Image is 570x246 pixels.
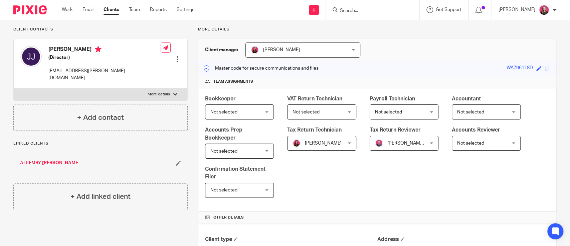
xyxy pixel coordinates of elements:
[293,139,301,147] img: 21.png
[20,160,84,166] a: ALLEMBY [PERSON_NAME] ASSOCIATES LIMITED
[375,110,402,114] span: Not selected
[263,48,300,52] span: [PERSON_NAME]
[339,8,399,14] input: Search
[82,6,93,13] a: Email
[293,110,320,114] span: Not selected
[20,46,42,67] img: svg%3E
[287,96,342,101] span: VAT Return Technician
[198,27,557,32] p: More details
[148,92,170,97] p: More details
[287,127,342,133] span: Tax Return Technician
[251,46,259,54] img: 21.png
[452,127,500,133] span: Accounts Reviewer
[48,46,161,54] h4: [PERSON_NAME]
[13,27,188,32] p: Client contacts
[213,215,244,220] span: Other details
[205,236,377,243] h4: Client type
[507,65,533,72] div: WA796118D
[177,6,194,13] a: Settings
[203,65,319,72] p: Master code for secure communications and files
[452,96,481,101] span: Accountant
[370,96,415,101] span: Payroll Technician
[457,141,484,146] span: Not selected
[13,5,47,14] img: Pixie
[129,6,140,13] a: Team
[210,149,237,154] span: Not selected
[213,79,253,84] span: Team assignments
[205,166,265,179] span: Confirmation Statement Filer
[499,6,535,13] p: [PERSON_NAME]
[48,54,161,61] h5: (Director)
[375,139,383,147] img: Cheryl%20Sharp%20FCCA.png
[70,191,131,202] h4: + Add linked client
[77,112,124,123] h4: + Add contact
[539,5,549,15] img: Team%20headshots.png
[13,141,188,146] p: Linked clients
[150,6,167,13] a: Reports
[205,47,239,53] h3: Client manager
[95,46,102,53] i: Primary
[62,6,72,13] a: Work
[305,141,342,146] span: [PERSON_NAME]
[387,141,437,146] span: [PERSON_NAME] FCCA
[104,6,119,13] a: Clients
[48,68,161,81] p: [EMAIL_ADDRESS][PERSON_NAME][DOMAIN_NAME]
[210,110,237,114] span: Not selected
[205,96,236,101] span: Bookkeeper
[457,110,484,114] span: Not selected
[436,7,461,12] span: Get Support
[205,127,242,140] span: Accounts Prep Bookkeeper
[210,188,237,192] span: Not selected
[370,127,421,133] span: Tax Return Reviewer
[377,236,550,243] h4: Address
